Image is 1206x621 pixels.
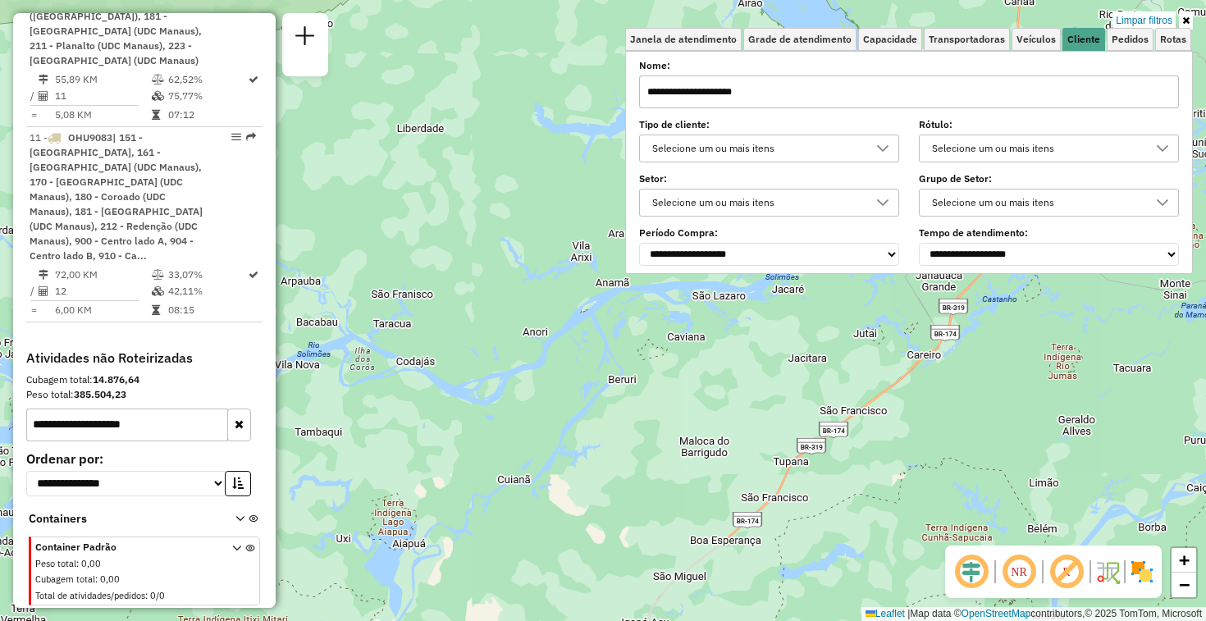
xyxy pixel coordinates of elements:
[30,88,38,104] td: /
[639,117,899,132] label: Tipo de cliente:
[748,34,852,44] span: Grade de atendimento
[962,608,1031,619] a: OpenStreetMap
[952,552,991,591] span: Ocultar deslocamento
[167,283,247,299] td: 42,11%
[167,107,247,123] td: 07:12
[926,135,1147,162] div: Selecione um ou mais itens
[1129,559,1155,585] img: Exibir/Ocultar setores
[29,510,214,527] span: Containers
[646,135,867,162] div: Selecione um ou mais itens
[68,131,112,144] span: OHU9083
[93,373,139,386] strong: 14.876,64
[30,131,203,262] span: 11 -
[35,558,76,569] span: Peso total
[1112,11,1176,30] a: Limpar filtros
[167,302,247,318] td: 08:15
[39,286,48,296] i: Total de Atividades
[866,608,905,619] a: Leaflet
[1016,34,1056,44] span: Veículos
[1047,552,1086,591] span: Exibir rótulo
[26,387,263,402] div: Peso total:
[249,270,258,280] i: Rota otimizada
[929,34,1005,44] span: Transportadoras
[54,107,151,123] td: 5,08 KM
[54,88,151,104] td: 11
[30,283,38,299] td: /
[167,267,247,283] td: 33,07%
[919,171,1179,186] label: Grupo de Setor:
[639,171,899,186] label: Setor:
[1160,34,1186,44] span: Rotas
[919,226,1179,240] label: Tempo de atendimento:
[919,117,1179,132] label: Rótulo:
[35,540,212,555] span: Container Padrão
[1094,559,1121,585] img: Fluxo de ruas
[246,132,256,142] em: Rota exportada
[152,110,160,120] i: Tempo total em rota
[152,91,164,101] i: % de utilização da cubagem
[1179,574,1190,595] span: −
[1172,573,1196,597] a: Zoom out
[639,226,899,240] label: Período Compra:
[1179,11,1193,30] a: Ocultar filtros
[152,75,164,84] i: % de utilização do peso
[39,91,48,101] i: Total de Atividades
[646,189,867,216] div: Selecione um ou mais itens
[1172,548,1196,573] a: Zoom in
[907,608,910,619] span: |
[39,270,48,280] i: Distância Total
[1067,34,1100,44] span: Cliente
[26,449,263,468] label: Ordenar por:
[639,58,1179,73] label: Nome:
[167,71,247,88] td: 62,52%
[289,20,322,57] a: Nova sessão e pesquisa
[26,372,263,387] div: Cubagem total:
[30,302,38,318] td: =
[145,590,148,601] span: :
[861,607,1206,621] div: Map data © contributors,© 2025 TomTom, Microsoft
[76,558,79,569] span: :
[39,75,48,84] i: Distância Total
[999,552,1039,591] span: Ocultar NR
[167,88,247,104] td: 75,77%
[26,350,263,366] h4: Atividades não Roteirizadas
[35,573,95,585] span: Cubagem total
[630,34,737,44] span: Janela de atendimento
[249,75,258,84] i: Rota otimizada
[863,34,917,44] span: Capacidade
[74,388,126,400] strong: 385.504,23
[54,283,151,299] td: 12
[54,302,151,318] td: 6,00 KM
[30,131,203,262] span: | 151 - [GEOGRAPHIC_DATA], 161 - [GEOGRAPHIC_DATA] (UDC Manaus), 170 - [GEOGRAPHIC_DATA] (UDC Man...
[152,305,160,315] i: Tempo total em rota
[95,573,98,585] span: :
[926,189,1147,216] div: Selecione um ou mais itens
[225,471,251,496] button: Ordem crescente
[35,590,145,601] span: Total de atividades/pedidos
[100,573,120,585] span: 0,00
[150,590,165,601] span: 0/0
[30,107,38,123] td: =
[1179,550,1190,570] span: +
[54,267,151,283] td: 72,00 KM
[152,286,164,296] i: % de utilização da cubagem
[152,270,164,280] i: % de utilização do peso
[231,132,241,142] em: Opções
[54,71,151,88] td: 55,89 KM
[1112,34,1149,44] span: Pedidos
[81,558,101,569] span: 0,00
